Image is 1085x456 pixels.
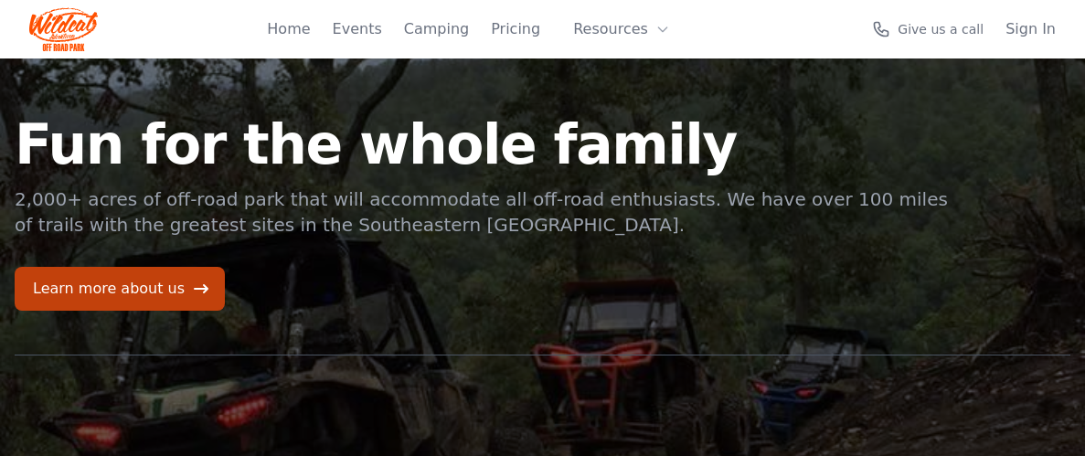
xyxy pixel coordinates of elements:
a: Pricing [491,18,540,40]
button: Resources [562,11,681,48]
a: Home [267,18,310,40]
a: Sign In [1005,18,1056,40]
a: Learn more about us [15,267,225,311]
p: 2,000+ acres of off-road park that will accommodate all off-road enthusiasts. We have over 100 mi... [15,186,951,238]
a: Camping [404,18,469,40]
span: Give us a call [898,20,984,38]
h1: Fun for the whole family [15,117,951,172]
a: Events [333,18,382,40]
img: Wildcat Logo [29,7,98,51]
a: Give us a call [872,20,984,38]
